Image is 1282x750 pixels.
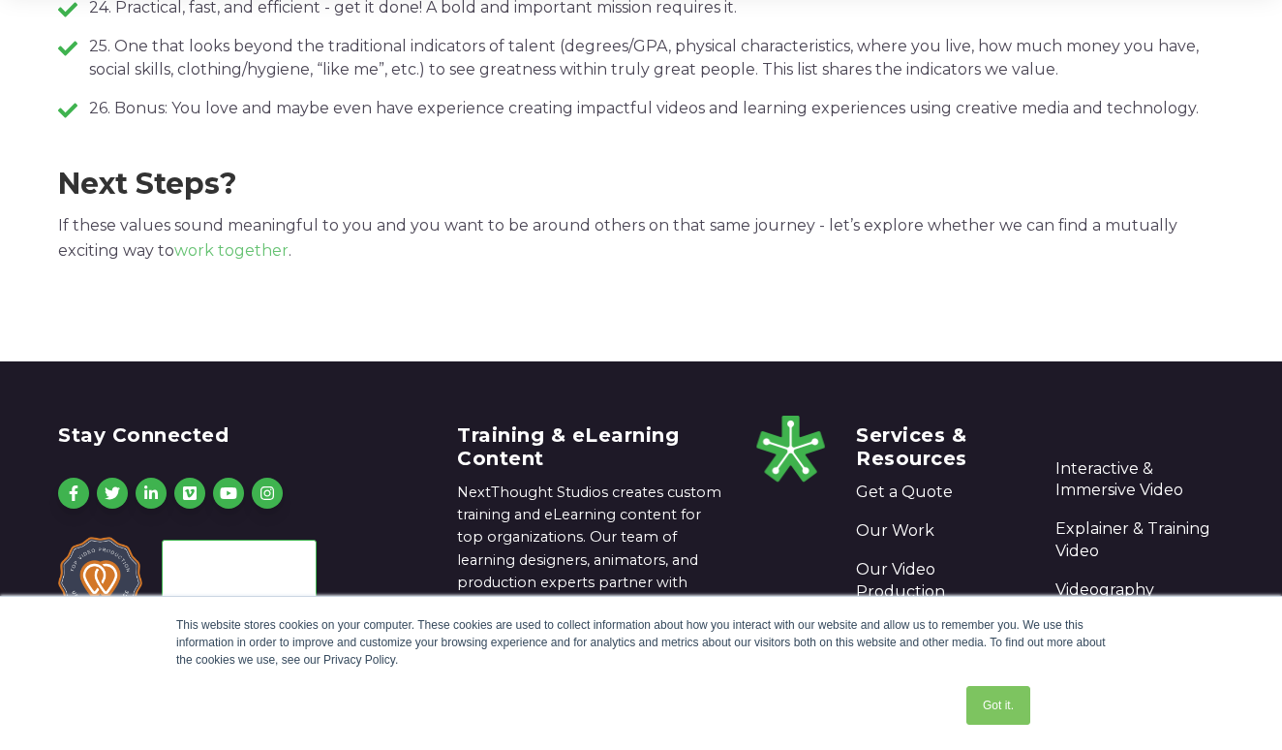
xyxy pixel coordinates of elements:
h4: Training & eLearning Content [457,423,725,470]
img: top video production [58,537,142,621]
a: Got it. [966,686,1030,725]
a: Explainer & Training Video [1055,518,1224,562]
a: Interactive & Immersive Video [1055,458,1224,502]
div: Navigation Menu [856,482,1024,713]
h4: Services & Resources [856,423,1024,470]
div: 25. One that looks beyond the traditional indicators of talent (degrees/GPA, physical characteris... [58,35,1224,81]
span: NextThought Studios creates custom training and eLearning content for top organizations. Our team... [457,484,725,660]
img: footer-logo [756,416,825,483]
h3: Next Steps? [58,167,1224,202]
a: work together [174,241,289,260]
div: 26. Bonus: You love and maybe even have experience creating impactful videos and learning experie... [58,97,1224,120]
a: Get a Quote [856,482,1024,503]
a: Our Work [856,520,1024,542]
h4: Stay Connected [58,423,426,447]
a: Videography [1055,579,1224,601]
iframe: [object Object]1 [178,563,300,623]
div: This website stores cookies on your computer. These cookies are used to collect information about... [176,616,1106,669]
a: Our Video Production Equipment & Studio [856,559,1024,624]
p: If these values sound meaningful to you and you want to be around others on that same journey - l... [58,213,1224,264]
